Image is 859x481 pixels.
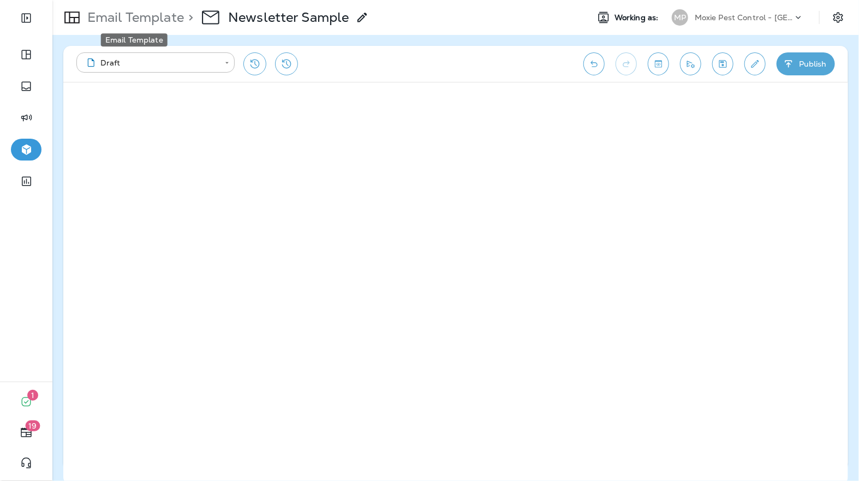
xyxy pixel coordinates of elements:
button: Restore from previous version [243,52,266,75]
button: 1 [11,391,41,413]
span: 1 [27,390,38,401]
div: MP [672,9,688,26]
button: Expand Sidebar [11,7,41,29]
div: Email Template [101,33,168,46]
button: Send test email [680,52,701,75]
p: Newsletter Sample [228,9,349,26]
p: Email Template [83,9,184,26]
p: Moxie Pest Control - [GEOGRAPHIC_DATA] [695,13,793,22]
button: Publish [777,52,835,75]
button: Edit details [744,52,766,75]
span: 19 [26,420,40,431]
div: Draft [84,57,217,68]
button: Save [712,52,733,75]
span: Working as: [615,13,661,22]
button: View Changelog [275,52,298,75]
p: > [184,9,193,26]
button: 19 [11,421,41,443]
button: Toggle preview [648,52,669,75]
button: Settings [828,8,848,27]
button: Undo [583,52,605,75]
